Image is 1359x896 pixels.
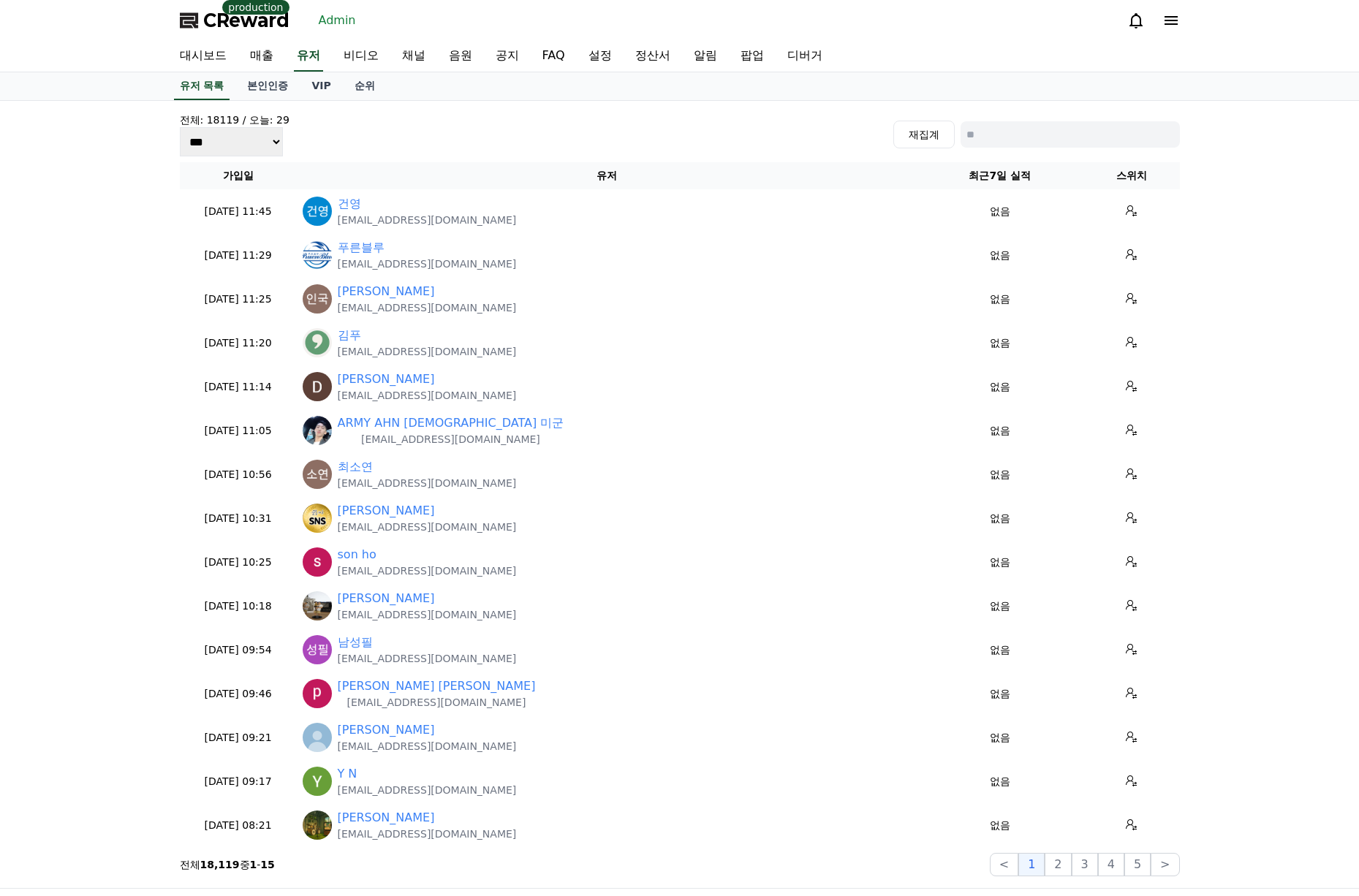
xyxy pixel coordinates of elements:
p: 없음 [923,599,1078,614]
p: 전체 중 - [180,857,275,872]
p: [DATE] 08:21 [186,818,291,833]
a: VIP [300,72,342,100]
a: Y N [338,765,357,783]
button: 재집계 [893,121,955,148]
p: [DATE] 11:05 [186,423,291,438]
p: 없음 [923,379,1078,395]
th: 가입일 [180,162,297,189]
span: Messages [121,486,164,498]
p: 없음 [923,511,1078,526]
p: 없음 [923,774,1078,789]
a: Settings [189,463,281,500]
a: 정산서 [624,41,682,72]
img: http://img1.kakaocdn.net/thumb/R640x640.q70/?fname=http://t1.kakaocdn.net/account_images/default_... [303,723,332,752]
p: [EMAIL_ADDRESS][DOMAIN_NAME] [338,827,517,841]
p: [DATE] 09:21 [186,730,291,745]
img: https://lh3.googleusercontent.com/a/ACg8ocJB1qlOpLjHMgAmcXNbMA7lCtMf_vJ7ResB7nBSqFgvSfjWsA=s96-c [303,547,332,577]
img: https://lh3.googleusercontent.com/a/ACg8ocLWAa0jf2WrTPZMaLzCkkujHYLNxl18_2cmGnvtaEpducHJvw=s96-c [303,284,332,314]
a: 본인인증 [235,72,300,100]
img: https://lh3.googleusercontent.com/a/ACg8ocJ7wj0aWMcQ0fOOFOmFaeLEp9Mq0WRiFUZUJMrXSlWHVPDw1yIB=s96-c [303,328,332,357]
p: 없음 [923,642,1078,658]
span: Home [37,485,63,497]
p: [EMAIL_ADDRESS][DOMAIN_NAME] [338,344,517,359]
p: [DATE] 11:14 [186,379,291,395]
img: http://k.kakaocdn.net/dn/pwdRV/btsQoBizEK3/GJ8ImwlpTV45k3yFnO7Cfk/img_640x640.jpg [303,591,332,620]
a: [PERSON_NAME] [338,809,435,827]
a: 최소연 [338,458,373,476]
a: [PERSON_NAME] [338,283,435,300]
img: http://k.kakaocdn.net/dn/cZQbXI/btsM8guKQC6/z63eA77NsxH4nX9CU9GPm0/img_640x640.jpg [303,810,332,840]
p: 없음 [923,292,1078,307]
p: [EMAIL_ADDRESS][DOMAIN_NAME] [338,739,517,753]
button: 1 [1018,853,1045,876]
button: 3 [1072,853,1098,876]
a: [PERSON_NAME] [338,721,435,739]
p: [EMAIL_ADDRESS][DOMAIN_NAME] [338,476,517,490]
button: 2 [1045,853,1071,876]
p: [DATE] 11:20 [186,335,291,351]
a: FAQ [531,41,577,72]
p: [EMAIL_ADDRESS][DOMAIN_NAME] [338,695,536,710]
p: 없음 [923,818,1078,833]
a: [PERSON_NAME] [PERSON_NAME] [338,677,536,695]
button: 4 [1098,853,1124,876]
p: [EMAIL_ADDRESS][DOMAIN_NAME] [338,257,517,271]
strong: 15 [260,859,274,870]
button: > [1151,853,1179,876]
p: [EMAIL_ADDRESS][DOMAIN_NAME] [338,651,517,666]
p: [DATE] 09:17 [186,774,291,789]
p: [DATE] 10:56 [186,467,291,482]
a: 남성필 [338,634,373,651]
img: https://lh3.googleusercontent.com/a/ACg8ocJTrAXl5EjdPQ1e06LASbrhAqOOo4StwB08BiUAvXYCsQH70w=s96-c [303,372,332,401]
p: [DATE] 09:46 [186,686,291,702]
img: https://lh3.googleusercontent.com/a/ACg8ocIWC7hQw6_CGiX594O_MVw6i6zOPdvWZYMAJszBBWQacoy-rA=s96-c [303,767,332,796]
th: 최근7일 실적 [917,162,1083,189]
p: [EMAIL_ADDRESS][DOMAIN_NAME] [338,607,517,622]
a: son ho [338,546,376,563]
strong: 18,119 [200,859,240,870]
a: 공지 [484,41,531,72]
p: 없음 [923,335,1078,351]
p: [DATE] 11:29 [186,248,291,263]
p: [DATE] 09:54 [186,642,291,658]
p: [EMAIL_ADDRESS][DOMAIN_NAME] [338,520,517,534]
p: [EMAIL_ADDRESS][DOMAIN_NAME] [338,563,517,578]
a: 음원 [437,41,484,72]
span: Settings [216,485,252,497]
a: ARMY AHN [DEMOGRAPHIC_DATA] 미군 [338,414,564,432]
a: 유저 [294,41,323,72]
a: [PERSON_NAME] [338,502,435,520]
p: [DATE] 11:25 [186,292,291,307]
button: 5 [1124,853,1151,876]
a: 순위 [343,72,387,100]
th: 스위치 [1083,162,1180,189]
strong: 1 [250,859,257,870]
p: 없음 [923,204,1078,219]
a: 대시보드 [168,41,238,72]
img: https://lh3.googleusercontent.com/a/ACg8ocJPDDGpXHsg29hVDZcJ5neCf6SWHzrz8aTZQ4Y7ZfPvmXhNMw=s96-c [303,197,332,226]
a: 김푸 [338,327,361,344]
img: https://lh3.googleusercontent.com/a/ACg8ocLDwJXTvsKZFd1rjYpWidG3U4Kmt_acM69M6HpZN1ZeIA_qH_ZV=s96-c [303,240,332,270]
a: 건영 [338,195,361,213]
p: 없음 [923,686,1078,702]
a: Messages [96,463,189,500]
p: [DATE] 11:45 [186,204,291,219]
a: 디버거 [776,41,834,72]
p: 없음 [923,467,1078,482]
img: https://lh3.googleusercontent.com/a/ACg8ocJvarfqVJ49mW3wTp_TI6om0cZnA5S5mzWRUk_fpaCdCykt-A=s96-c [303,635,332,664]
h4: 전체: 18119 / 오늘: 29 [180,113,289,127]
p: 없음 [923,555,1078,570]
p: 없음 [923,730,1078,745]
a: Admin [313,9,362,32]
p: 없음 [923,423,1078,438]
a: 알림 [682,41,729,72]
p: [EMAIL_ADDRESS][DOMAIN_NAME] [338,388,517,403]
a: 팝업 [729,41,776,72]
a: 매출 [238,41,285,72]
a: [PERSON_NAME] [338,590,435,607]
p: 없음 [923,248,1078,263]
p: [DATE] 10:31 [186,511,291,526]
a: 비디오 [332,41,390,72]
p: [EMAIL_ADDRESS][DOMAIN_NAME] [338,432,564,447]
p: [EMAIL_ADDRESS][DOMAIN_NAME] [338,213,517,227]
